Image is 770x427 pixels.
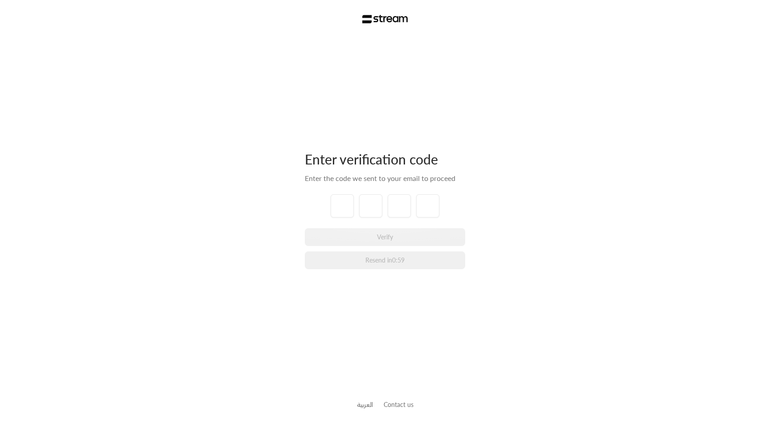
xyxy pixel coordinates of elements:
[384,400,414,409] button: Contact us
[305,151,465,168] div: Enter verification code
[384,401,414,408] a: Contact us
[357,396,373,413] a: العربية
[305,173,465,184] div: Enter the code we sent to your email to proceed
[362,15,408,24] img: Stream Logo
